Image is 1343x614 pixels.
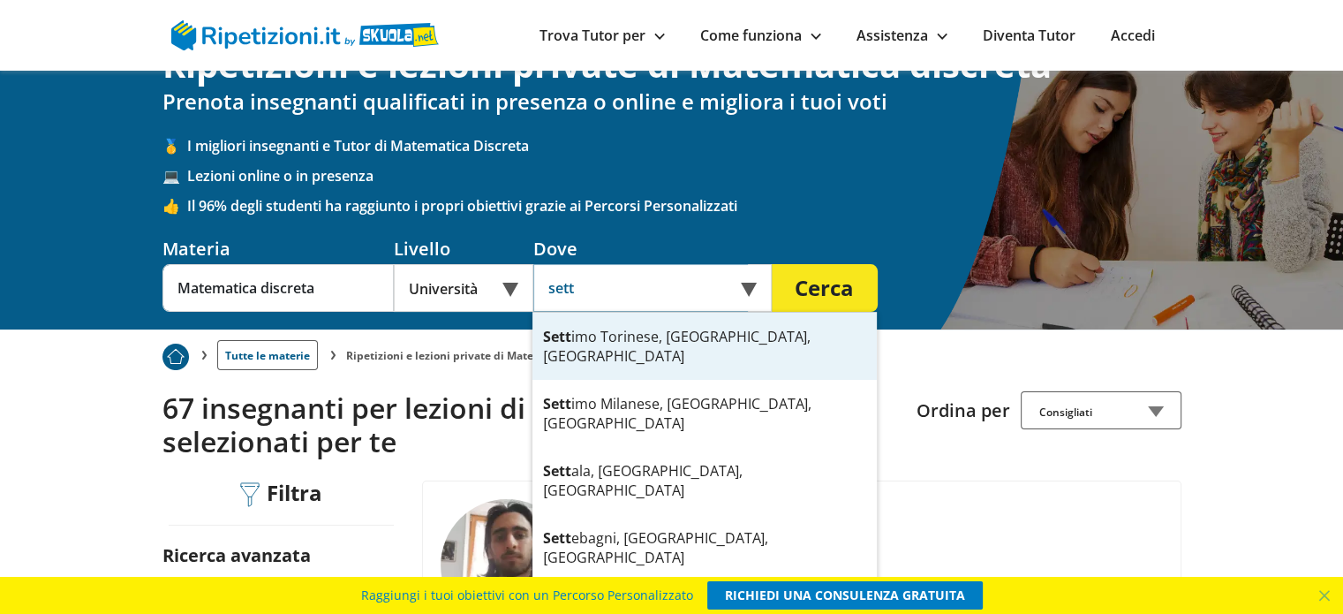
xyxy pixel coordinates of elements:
span: 💻 [162,166,187,186]
button: Cerca [772,264,878,312]
strong: Sett [543,528,571,548]
label: Ordina per [917,398,1010,422]
img: Filtra filtri mobile [240,482,260,507]
span: Raggiungi i tuoi obiettivi con un Percorso Personalizzato [361,581,693,610]
div: Dove [533,237,772,261]
div: Materia [162,237,394,261]
h2: 67 insegnanti per lezioni di Matematica Discreta selezionati per te [162,391,903,459]
strong: Sett [543,461,571,481]
a: Tutte le materie [217,340,318,370]
nav: breadcrumb d-none d-tablet-block [162,330,1181,370]
a: Accedi [1111,26,1155,45]
span: I migliori insegnanti e Tutor di Matematica Discreta [187,136,1181,155]
span: Lezioni online o in presenza [187,166,1181,186]
div: imo Torinese, [GEOGRAPHIC_DATA], [GEOGRAPHIC_DATA] [532,313,877,380]
strong: Sett [543,394,571,413]
a: Assistenza [856,26,947,45]
a: Trova Tutor per [539,26,665,45]
input: Es. Matematica [162,264,394,312]
img: logo Skuola.net | Ripetizioni.it [171,20,439,50]
strong: Sett [543,327,571,346]
label: Ricerca avanzata [162,543,311,567]
div: Università [394,264,533,312]
div: Consigliati [1021,391,1181,429]
h2: Prenota insegnanti qualificati in presenza o online e migliora i tuoi voti [162,89,1181,115]
a: Come funziona [700,26,821,45]
a: Diventa Tutor [983,26,1075,45]
div: Livello [394,237,533,261]
input: Es. Indirizzo o CAP [533,264,748,312]
div: imo Milanese, [GEOGRAPHIC_DATA], [GEOGRAPHIC_DATA] [532,380,877,447]
div: ebagni, [GEOGRAPHIC_DATA], [GEOGRAPHIC_DATA] [532,514,877,581]
img: Piu prenotato [162,344,189,370]
span: 🥇 [162,136,187,155]
div: Filtra [234,481,329,508]
span: Il 96% degli studenti ha raggiunto i propri obiettivi grazie ai Percorsi Personalizzati [187,196,1181,216]
a: RICHIEDI UNA CONSULENZA GRATUITA [707,581,983,610]
li: Ripetizioni e lezioni private di Matematica discreta [346,348,615,363]
div: ala, [GEOGRAPHIC_DATA], [GEOGRAPHIC_DATA] [532,447,877,514]
h1: Ripetizioni e lezioni private di Matematica discreta [162,43,1181,86]
span: 👍 [162,196,187,216]
a: logo Skuola.net | Ripetizioni.it [171,24,439,43]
